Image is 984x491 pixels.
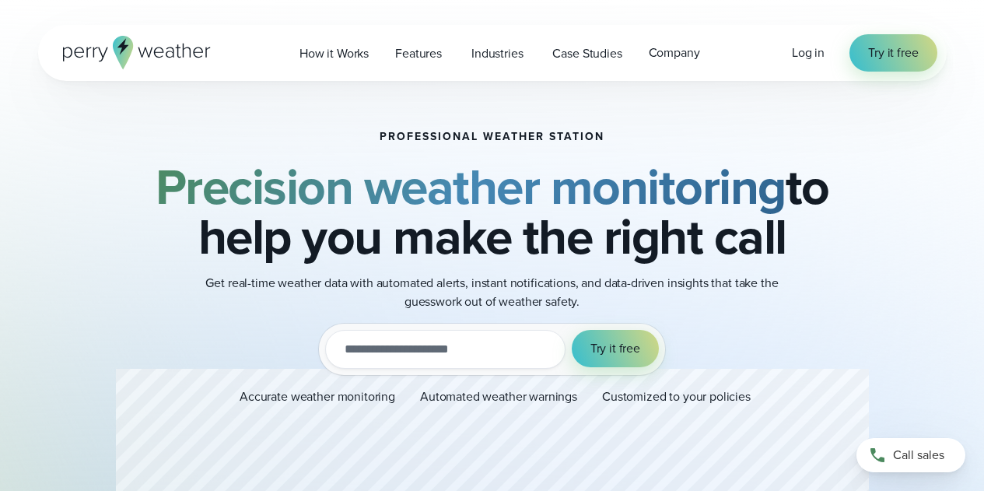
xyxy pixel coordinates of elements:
[471,44,523,63] span: Industries
[380,131,604,143] h1: Professional Weather Station
[792,44,825,61] span: Log in
[572,330,659,367] button: Try it free
[116,162,869,261] h2: to help you make the right call
[792,44,825,62] a: Log in
[590,339,640,358] span: Try it free
[649,44,700,62] span: Company
[395,44,442,63] span: Features
[156,150,786,223] strong: Precision weather monitoring
[420,388,577,406] p: Automated weather warnings
[181,274,804,311] p: Get real-time weather data with automated alerts, instant notifications, and data-driven insights...
[893,446,944,465] span: Call sales
[849,34,937,72] a: Try it free
[299,44,369,63] span: How it Works
[602,388,751,406] p: Customized to your policies
[856,438,965,472] a: Call sales
[539,37,635,69] a: Case Studies
[552,44,622,63] span: Case Studies
[286,37,382,69] a: How it Works
[240,388,395,406] p: Accurate weather monitoring
[868,44,918,62] span: Try it free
